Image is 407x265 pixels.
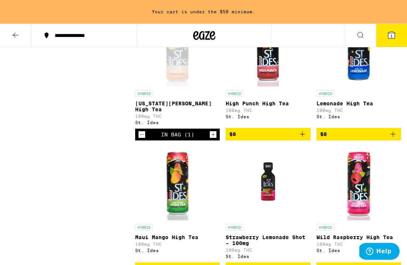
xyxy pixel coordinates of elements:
div: St. Ides [135,120,220,125]
iframe: Opens a widget where you can find more information [359,243,400,261]
a: Open page for Lemonade High Tea from St. Ides [317,13,401,128]
p: Strawberry Lemonade Shot - 100mg [226,234,310,246]
p: 100mg THC [317,108,401,113]
button: Increment [209,131,217,138]
p: Lemonade High Tea [317,101,401,106]
img: St. Ides - Lemonade High Tea [322,13,396,86]
p: HYBRID [226,224,243,231]
p: Maui Mango High Tea [135,234,220,240]
div: St. Ides [226,114,310,119]
button: 1 [376,24,407,47]
p: 100mg THC [317,242,401,247]
div: St. Ides [317,114,401,119]
div: In Bag (1) [161,132,194,137]
p: HYBRID [317,224,334,231]
p: 100mg THC [226,248,310,252]
p: 100mg THC [135,242,220,247]
a: Open page for Georgia Peach High Tea from St. Ides [135,13,220,129]
button: Add to bag [226,128,310,140]
p: High Punch High Tea [226,101,310,106]
a: Open page for Wild Raspberry High Tea from St. Ides [317,146,401,262]
button: Decrement [138,131,146,138]
div: St. Ides [317,248,401,253]
button: Add to bag [317,128,401,140]
span: $8 [229,131,236,137]
img: St. Ides - Strawberry Lemonade Shot - 100mg [231,146,305,220]
img: St. Ides - Maui Mango High Tea [141,146,215,220]
div: St. Ides [226,254,310,259]
p: 100mg THC [135,114,220,119]
p: HYBRID [135,90,153,97]
img: St. Ides - Wild Raspberry High Tea [322,146,396,220]
p: 100mg THC [226,108,310,113]
a: Open page for Strawberry Lemonade Shot - 100mg from St. Ides [226,146,310,262]
p: [US_STATE][PERSON_NAME] High Tea [135,101,220,112]
p: Wild Raspberry High Tea [317,234,401,240]
div: St. Ides [135,248,220,253]
img: St. Ides - High Punch High Tea [231,13,305,86]
p: HYBRID [317,90,334,97]
p: HYBRID [226,90,243,97]
span: 1 [390,34,393,38]
a: Open page for High Punch High Tea from St. Ides [226,13,310,128]
span: $8 [320,131,327,137]
p: HYBRID [135,224,153,231]
a: Open page for Maui Mango High Tea from St. Ides [135,146,220,262]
